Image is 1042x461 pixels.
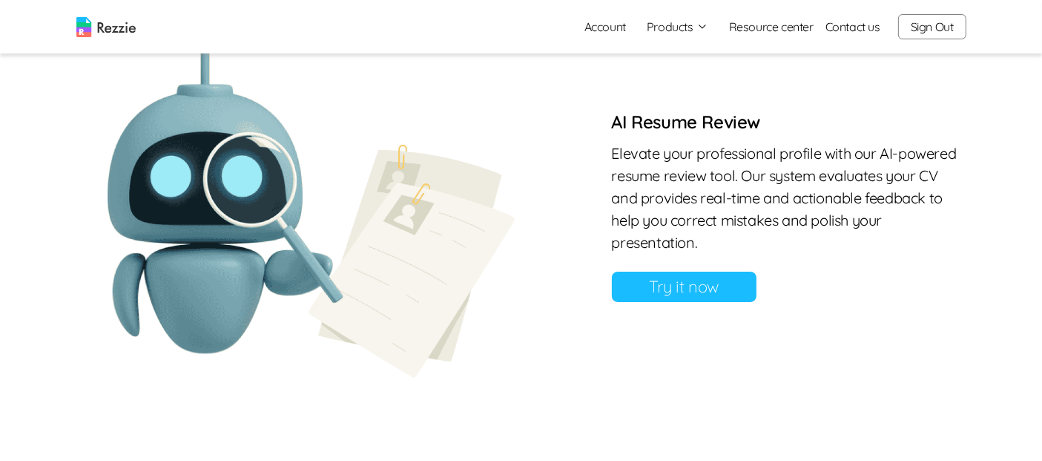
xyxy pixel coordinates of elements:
[612,272,756,302] a: Try it now
[729,18,814,36] a: Resource center
[898,14,966,39] button: Sign Out
[612,110,966,134] h6: AI Resume Review
[612,143,966,254] p: Elevate your professional profile with our AI-powered resume review tool. Our system evaluates yo...
[647,18,708,36] button: Products
[573,12,638,42] a: Account
[76,17,136,37] img: logo
[825,18,880,36] a: Contact us
[76,19,521,380] img: Resume Review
